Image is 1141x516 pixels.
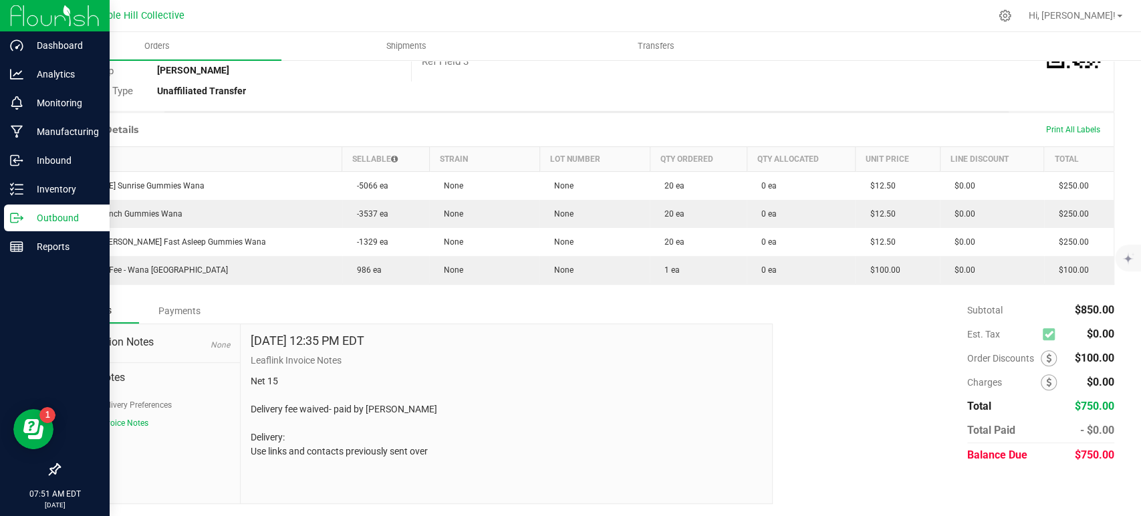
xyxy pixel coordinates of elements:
span: Balance Due [967,448,1027,461]
span: $100.00 [1052,265,1089,275]
span: Island Punch Gummies Wana [68,209,182,219]
span: Charges [967,377,1041,388]
th: Qty Ordered [650,146,747,171]
span: Orders [126,40,188,52]
inline-svg: Manufacturing [10,125,23,138]
span: $100.00 [863,265,900,275]
span: 986 ea [350,265,382,275]
span: Total [967,400,991,412]
span: $12.50 [863,181,895,190]
th: Item [60,146,342,171]
th: Lot Number [539,146,650,171]
th: Unit Price [855,146,940,171]
p: [DATE] [6,500,104,510]
button: Leaflink Delivery Preferences [70,399,172,411]
p: Leaflink Invoice Notes [251,354,762,368]
div: Manage settings [997,9,1013,22]
strong: [PERSON_NAME] [157,65,229,76]
span: -5066 ea [350,181,388,190]
span: - $0.00 [1080,424,1114,436]
inline-svg: Outbound [10,211,23,225]
span: Total Paid [967,424,1015,436]
span: $850.00 [1075,303,1114,316]
strong: Unaffiliated Transfer [157,86,246,96]
span: $12.50 [863,237,895,247]
span: 0 ea [755,265,777,275]
span: Transfers [620,40,692,52]
span: Calculate excise tax [1043,325,1061,343]
span: None [437,181,463,190]
div: Payments [139,299,219,323]
span: 20 ea [658,209,684,219]
span: Ref Field 3 [422,55,469,68]
inline-svg: Inbound [10,154,23,167]
span: $250.00 [1052,237,1089,247]
span: Subtotal [967,305,1003,315]
span: Destination Notes [70,334,230,350]
p: Analytics [23,66,104,82]
a: Orders [32,32,281,60]
span: 20 ea [658,181,684,190]
span: $0.00 [948,181,975,190]
span: Order Notes [70,370,230,386]
th: Strain [429,146,539,171]
span: -1329 ea [350,237,388,247]
span: $12.50 [863,209,895,219]
iframe: Resource center unread badge [39,407,55,423]
span: $750.00 [1075,448,1114,461]
inline-svg: Analytics [10,68,23,81]
span: 0 ea [755,181,777,190]
span: Est. Tax [967,329,1037,340]
span: None [547,181,574,190]
inline-svg: Inventory [10,182,23,196]
th: Total [1044,146,1114,171]
span: None [437,209,463,219]
p: Reports [23,239,104,255]
span: None [437,237,463,247]
p: Net 15 Delivery fee waived- paid by [PERSON_NAME] Delivery: Use links and contacts previously sen... [251,374,762,459]
span: None [547,265,574,275]
h4: [DATE] 12:35 PM EDT [251,334,364,348]
p: Manufacturing [23,124,104,140]
span: $0.00 [1087,328,1114,340]
span: $750.00 [1075,400,1114,412]
span: 0 ea [755,237,777,247]
span: $0.00 [948,209,975,219]
span: $0.00 [1087,376,1114,388]
span: 0 ea [755,209,777,219]
span: None [547,209,574,219]
th: Qty Allocated [747,146,855,171]
inline-svg: Reports [10,240,23,253]
span: None [437,265,463,275]
span: $0.00 [948,265,975,275]
span: 20 ea [658,237,684,247]
span: Print All Labels [1046,125,1100,134]
th: Sellable [342,146,430,171]
span: $0.00 [948,237,975,247]
span: None [211,340,230,350]
span: Shipping Fee - Wana [GEOGRAPHIC_DATA] [68,265,228,275]
span: None [547,237,574,247]
p: Inbound [23,152,104,168]
p: Inventory [23,181,104,197]
th: Line Discount [940,146,1044,171]
span: [US_STATE] Sunrise Gummies Wana [68,181,205,190]
span: Temple Hill Collective [88,10,184,21]
inline-svg: Monitoring [10,96,23,110]
p: Dashboard [23,37,104,53]
a: Transfers [531,32,781,60]
span: -3537 ea [350,209,388,219]
a: Shipments [281,32,531,60]
span: Order Discounts [967,353,1041,364]
span: Hi, [PERSON_NAME]! [1029,10,1116,21]
span: $100.00 [1075,352,1114,364]
inline-svg: Dashboard [10,39,23,52]
p: Outbound [23,210,104,226]
p: Monitoring [23,95,104,111]
span: $250.00 [1052,181,1089,190]
span: Dream [PERSON_NAME] Fast Asleep Gummies Wana [68,237,266,247]
span: Shipments [368,40,445,52]
p: 07:51 AM EDT [6,488,104,500]
span: $250.00 [1052,209,1089,219]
